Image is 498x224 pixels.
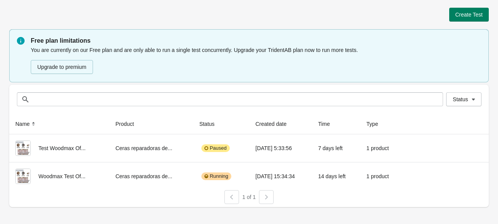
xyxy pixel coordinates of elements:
[242,194,256,200] span: 1 of 1
[201,144,230,152] div: Paused
[318,140,354,156] div: 7 days left
[455,12,483,18] span: Create Test
[112,117,144,131] button: Product
[115,140,187,156] div: Ceras reparadoras de...
[453,96,468,102] span: Status
[364,117,389,131] button: Type
[38,145,86,151] span: Test Woodmax Of...
[201,172,231,180] div: Running
[196,117,226,131] button: Status
[31,60,93,74] button: Upgrade to premium
[31,45,481,75] div: You are currently on our Free plan and are only able to run a single test concurrently. Upgrade y...
[315,117,341,131] button: Time
[367,169,397,184] div: 1 product
[31,36,481,45] p: Free plan limitations
[115,169,187,184] div: Ceras reparadoras de...
[256,169,306,184] div: [DATE] 15:34:34
[256,140,306,156] div: [DATE] 5:33:56
[449,8,489,22] button: Create Test
[367,140,397,156] div: 1 product
[318,169,354,184] div: 14 days left
[38,173,85,179] span: Woodmax Test Of...
[446,92,481,106] button: Status
[252,117,297,131] button: Created date
[12,117,40,131] button: Name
